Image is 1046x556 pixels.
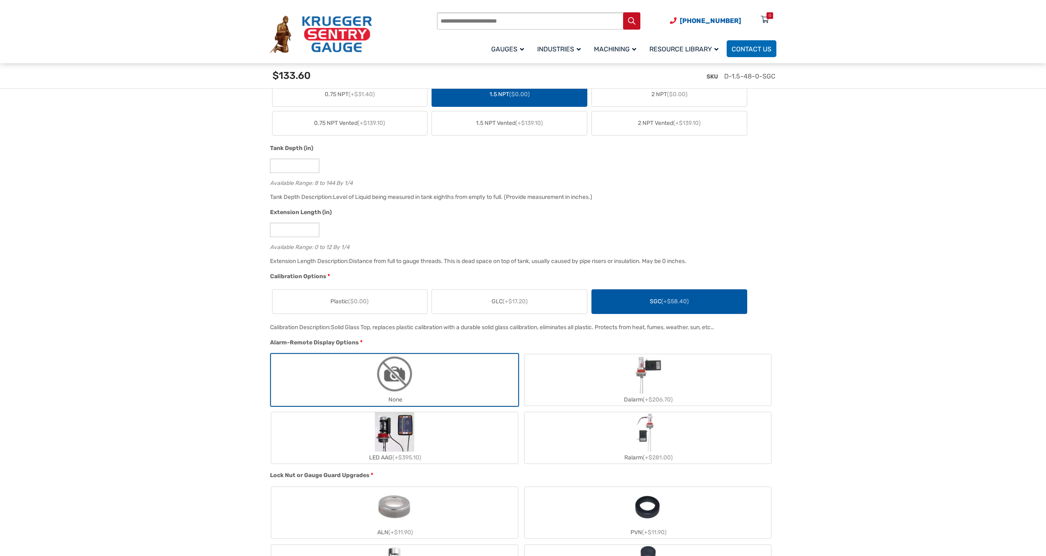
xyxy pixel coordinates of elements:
div: Level of Liquid being measured in tank eighths from empty to full. (Provide measurement in inches.) [333,194,592,201]
span: GLC [492,297,528,306]
abbr: required [360,338,363,347]
a: Machining [589,39,644,58]
span: Alarm-Remote Display Options [270,339,359,346]
div: Ralarm [524,452,771,464]
div: Dalarm [524,394,771,406]
img: Krueger Sentry Gauge [270,16,372,53]
span: Contact Us [732,45,771,53]
span: [PHONE_NUMBER] [680,17,741,25]
span: Resource Library [649,45,718,53]
label: Dalarm [524,354,771,406]
abbr: required [371,471,373,480]
span: Calibration Options [270,273,326,280]
span: (+$11.90) [388,529,413,536]
a: Phone Number (920) 434-8860 [670,16,741,26]
div: Available Range: 0 to 12 By 1/4 [270,242,772,250]
span: Extension Length Description: [270,258,349,265]
span: SKU [707,73,718,80]
div: Available Range: 8 to 144 By 1/4 [270,178,772,186]
span: (+$395.10) [393,454,421,461]
div: PVN [524,526,771,538]
span: (+$281.00) [643,454,673,461]
div: ALN [271,526,518,538]
abbr: required [328,272,330,281]
span: SGC [650,297,689,306]
span: Tank Depth (in) [270,145,313,152]
span: Gauges [491,45,524,53]
label: PVN [524,487,771,538]
span: (+$206.70) [643,396,673,403]
span: Extension Length (in) [270,209,332,216]
span: (+$139.10) [515,120,543,127]
span: (+$17.20) [503,298,528,305]
label: ALN [271,487,518,538]
label: Ralarm [524,412,771,464]
span: Lock Nut or Gauge Guard Upgrades [270,472,369,479]
a: Contact Us [727,40,776,57]
span: (+$11.90) [642,529,667,536]
span: Industries [537,45,581,53]
span: (+$58.40) [661,298,689,305]
a: Industries [532,39,589,58]
span: ($0.00) [348,298,369,305]
span: 2 NPT Vented [638,119,701,127]
span: Machining [594,45,636,53]
label: LED AAG [271,412,518,464]
span: Tank Depth Description: [270,194,333,201]
label: None [271,354,518,406]
div: LED AAG [271,452,518,464]
div: Solid Glass Top, replaces plastic calibration with a durable solid glass calibration, eliminates ... [331,324,714,331]
span: D-1.5-48-0-SGC [724,72,776,80]
span: Calibration Description: [270,324,331,331]
span: (+$139.10) [358,120,385,127]
span: 0.75 NPT Vented [314,119,385,127]
a: Resource Library [644,39,727,58]
span: 1.5 NPT Vented [476,119,543,127]
div: 0 [769,12,771,19]
div: Distance from full to gauge threads. This is dead space on top of tank, usually caused by pipe ri... [349,258,686,265]
a: Gauges [486,39,532,58]
div: None [271,394,518,406]
span: Plastic [330,297,369,306]
span: (+$139.10) [673,120,701,127]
